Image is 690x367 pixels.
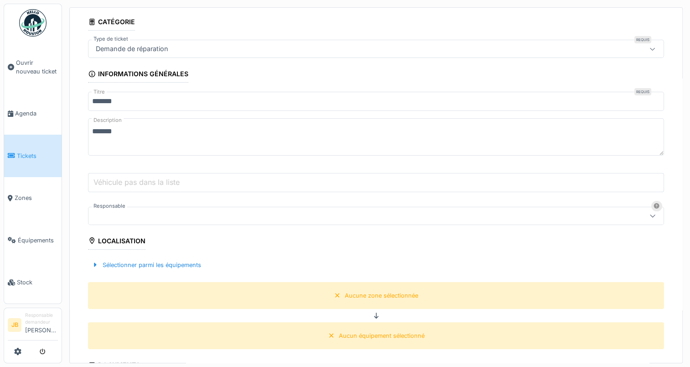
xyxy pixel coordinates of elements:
label: Description [92,115,124,126]
span: Stock [17,278,58,287]
div: Demande de réparation [92,44,172,54]
li: JB [8,318,21,332]
div: Informations générales [88,67,188,83]
span: Équipements [18,236,58,245]
div: Requis [634,88,651,95]
span: Tickets [17,152,58,160]
span: Ouvrir nouveau ticket [16,58,58,76]
label: Véhicule pas dans la liste [92,177,182,188]
img: Badge_color-CXgf-gQk.svg [19,9,47,37]
div: Responsable demandeur [25,312,58,326]
a: Stock [4,261,62,303]
div: Aucune zone sélectionnée [345,291,418,300]
span: Zones [15,194,58,202]
li: [PERSON_NAME] [25,312,58,338]
div: Catégorie [88,15,135,31]
span: Agenda [15,109,58,118]
a: Zones [4,177,62,219]
div: Aucun équipement sélectionné [339,331,425,340]
a: Tickets [4,135,62,177]
label: Responsable [92,202,127,210]
a: JB Responsable demandeur[PERSON_NAME] [8,312,58,341]
label: Type de ticket [92,35,130,43]
div: Sélectionner parmi les équipements [88,259,205,271]
a: Ouvrir nouveau ticket [4,42,62,93]
a: Agenda [4,93,62,135]
div: Localisation [88,234,145,250]
a: Équipements [4,219,62,261]
div: Requis [634,36,651,43]
label: Titre [92,88,107,96]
